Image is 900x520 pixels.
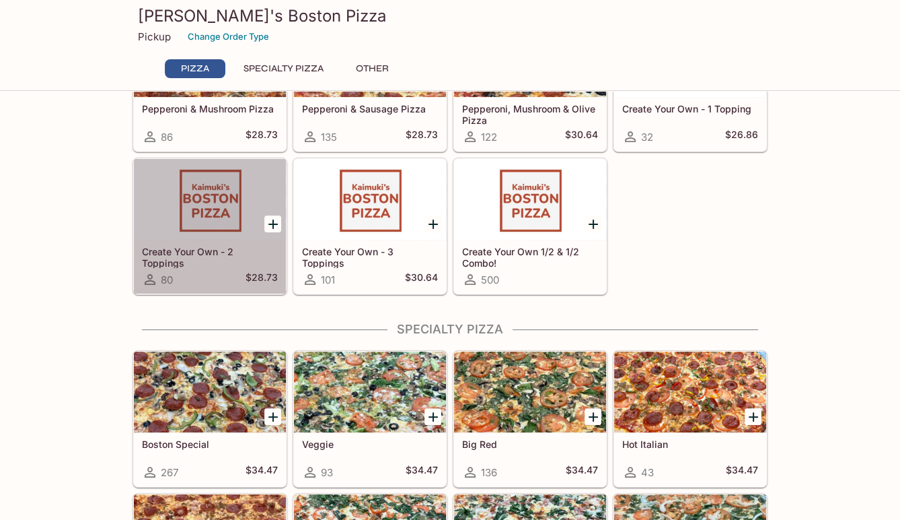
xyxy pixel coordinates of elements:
[264,216,281,232] button: Add Create Your Own - 2 Toppings
[302,438,438,450] h5: Veggie
[302,103,438,115] h5: Pepperoni & Sausage Pizza
[294,159,446,240] div: Create Your Own - 3 Toppings
[454,159,606,240] div: Create Your Own 1/2 & 1/2 Combo!
[565,129,598,145] h5: $30.64
[246,129,278,145] h5: $28.73
[614,16,766,97] div: Create Your Own - 1 Topping
[622,438,758,450] h5: Hot Italian
[726,464,758,480] h5: $34.47
[725,129,758,145] h5: $26.86
[246,464,278,480] h5: $34.47
[424,408,441,425] button: Add Veggie
[236,59,331,78] button: Specialty Pizza
[294,16,446,97] div: Pepperoni & Sausage Pizza
[293,351,447,487] a: Veggie93$34.47
[142,103,278,115] h5: Pepperoni & Mushroom Pizza
[614,352,766,432] div: Hot Italian
[405,271,438,288] h5: $30.64
[613,351,767,487] a: Hot Italian43$34.47
[453,158,607,294] a: Create Your Own 1/2 & 1/2 Combo!500
[138,30,171,43] p: Pickup
[294,352,446,432] div: Veggie
[133,158,287,294] a: Create Your Own - 2 Toppings80$28.73
[462,438,598,450] h5: Big Red
[406,129,438,145] h5: $28.73
[293,158,447,294] a: Create Your Own - 3 Toppings101$30.64
[142,438,278,450] h5: Boston Special
[462,246,598,268] h5: Create Your Own 1/2 & 1/2 Combo!
[321,466,333,479] span: 93
[321,273,335,286] span: 101
[133,322,767,337] h4: Specialty Pizza
[246,271,278,288] h5: $28.73
[566,464,598,480] h5: $34.47
[134,352,286,432] div: Boston Special
[641,466,654,479] span: 43
[406,464,438,480] h5: $34.47
[161,466,178,479] span: 267
[182,26,275,47] button: Change Order Type
[481,466,497,479] span: 136
[481,131,497,143] span: 122
[622,103,758,115] h5: Create Your Own - 1 Topping
[453,351,607,487] a: Big Red136$34.47
[462,103,598,125] h5: Pepperoni, Mushroom & Olive Pizza
[585,216,601,232] button: Add Create Your Own 1/2 & 1/2 Combo!
[585,408,601,425] button: Add Big Red
[454,16,606,97] div: Pepperoni, Mushroom & Olive Pizza
[302,246,438,268] h5: Create Your Own - 3 Toppings
[142,246,278,268] h5: Create Your Own - 2 Toppings
[165,59,225,78] button: Pizza
[342,59,402,78] button: Other
[264,408,281,425] button: Add Boston Special
[745,408,761,425] button: Add Hot Italian
[481,273,499,286] span: 500
[134,159,286,240] div: Create Your Own - 2 Toppings
[424,216,441,232] button: Add Create Your Own - 3 Toppings
[454,352,606,432] div: Big Red
[641,131,653,143] span: 32
[161,131,173,143] span: 86
[161,273,173,286] span: 80
[133,351,287,487] a: Boston Special267$34.47
[138,5,762,26] h3: [PERSON_NAME]'s Boston Pizza
[134,16,286,97] div: Pepperoni & Mushroom Pizza
[321,131,337,143] span: 135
